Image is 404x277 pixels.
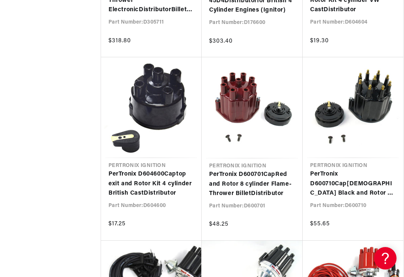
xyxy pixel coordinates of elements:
[310,170,396,198] a: PerTronix D600710Cap[DEMOGRAPHIC_DATA] Black and Rotor 8 cylinder Flame-Thrower Billet
[209,170,295,199] a: PerTronix D600701CapRed and Rotor 8 cylinder Flame-Thrower BilletDistributor
[108,170,194,198] a: PerTronix D604600Captop exit and Rotor Kit 4 cylinder British CastDistributor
